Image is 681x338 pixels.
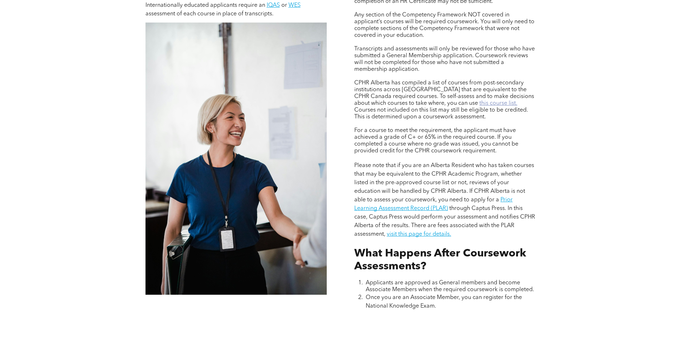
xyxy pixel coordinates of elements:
span: What Happens After Coursework Assessments? [354,248,526,272]
img: A woman is shaking hands with a man in an office. [145,23,327,295]
span: assessment of each course in place of transcripts. [145,11,273,17]
span: Courses not included on this list may still be eligible to be credited. This is determined upon a... [354,107,528,120]
a: IQAS [267,3,280,8]
a: this course list. [479,101,517,106]
span: Once you are an Associate Member, you can register for the National Knowledge Exam. [366,295,522,309]
a: WES [288,3,301,8]
span: For a course to meet the requirement, the applicant must have achieved a grade of C+ or 65% in th... [354,128,518,154]
span: Transcripts and assessments will only be reviewed for those who have submitted a General Membersh... [354,46,535,72]
span: CPHR Alberta has compiled a list of courses from post-secondary institutions across [GEOGRAPHIC_D... [354,80,534,106]
span: Applicants are approved as General members and become Associate Members when the required coursew... [366,280,534,293]
a: visit this page for details. [387,231,451,237]
span: Internationally educated applicants require an [145,3,265,8]
span: or [281,3,287,8]
span: Any section of the Competency Framework NOT covered in applicant’s courses will be required cours... [354,12,534,38]
span: Please note that if you are an Alberta Resident who has taken courses that may be equivalent to t... [354,163,534,203]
